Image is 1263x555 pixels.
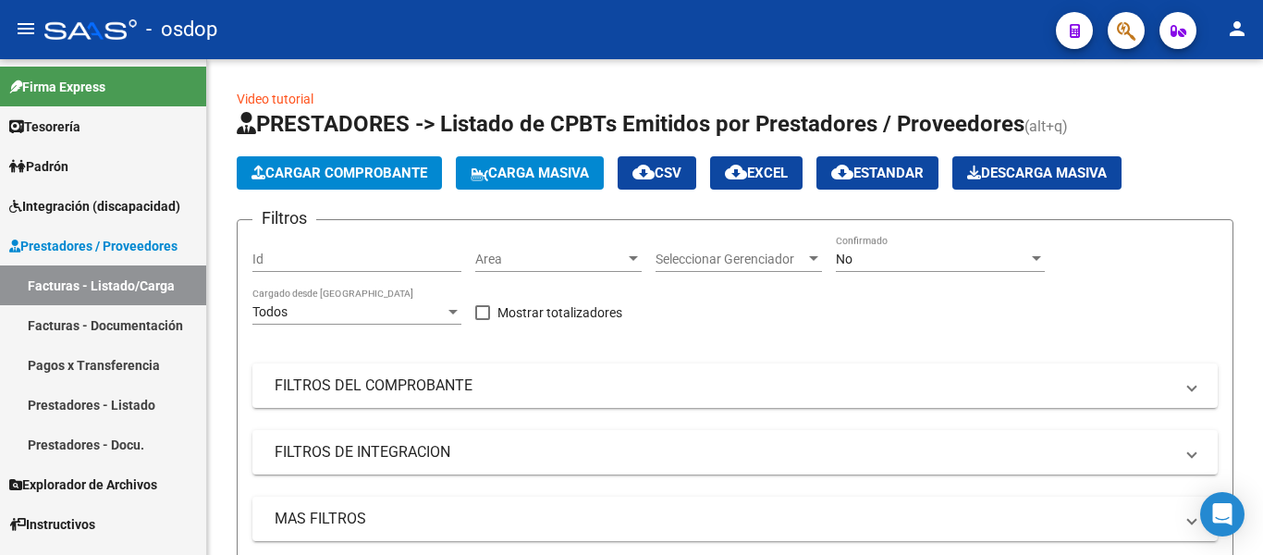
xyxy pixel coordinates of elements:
app-download-masive: Descarga masiva de comprobantes (adjuntos) [952,156,1122,190]
mat-expansion-panel-header: MAS FILTROS [252,497,1218,541]
span: Instructivos [9,514,95,535]
mat-panel-title: FILTROS DE INTEGRACION [275,442,1173,462]
a: Video tutorial [237,92,313,106]
span: EXCEL [725,165,788,181]
span: Descarga Masiva [967,165,1107,181]
span: Tesorería [9,117,80,137]
span: CSV [632,165,681,181]
span: Explorador de Archivos [9,475,157,495]
span: No [836,252,852,266]
button: Estandar [816,156,938,190]
mat-panel-title: MAS FILTROS [275,509,1173,529]
button: EXCEL [710,156,803,190]
mat-icon: cloud_download [632,161,655,183]
mat-panel-title: FILTROS DEL COMPROBANTE [275,376,1173,396]
h3: Filtros [252,205,316,231]
mat-icon: menu [15,18,37,40]
span: - osdop [146,9,217,50]
span: Prestadores / Proveedores [9,236,178,256]
mat-icon: person [1226,18,1248,40]
button: Cargar Comprobante [237,156,442,190]
span: Todos [252,304,288,319]
span: Estandar [831,165,924,181]
span: Firma Express [9,77,105,97]
span: Seleccionar Gerenciador [656,252,805,267]
span: Carga Masiva [471,165,589,181]
span: PRESTADORES -> Listado de CPBTs Emitidos por Prestadores / Proveedores [237,111,1024,137]
mat-icon: cloud_download [831,161,853,183]
mat-icon: cloud_download [725,161,747,183]
mat-expansion-panel-header: FILTROS DEL COMPROBANTE [252,364,1218,408]
span: Mostrar totalizadores [497,302,622,324]
span: (alt+q) [1024,117,1068,135]
mat-expansion-panel-header: FILTROS DE INTEGRACION [252,430,1218,475]
button: Carga Masiva [456,156,604,190]
span: Integración (discapacidad) [9,196,180,216]
button: CSV [618,156,696,190]
span: Cargar Comprobante [251,165,427,181]
div: Open Intercom Messenger [1200,492,1245,536]
span: Padrón [9,156,68,177]
button: Descarga Masiva [952,156,1122,190]
span: Area [475,252,625,267]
